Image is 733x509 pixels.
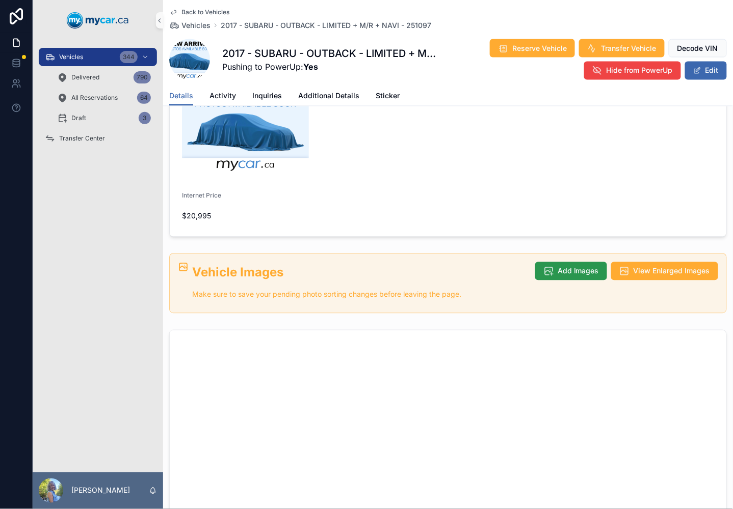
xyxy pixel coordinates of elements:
[71,94,118,102] span: All Reservations
[169,8,229,16] a: Back to Vehicles
[298,87,359,107] a: Additional Details
[192,289,527,301] p: Make sure to save your pending photo sorting changes before leaving the page.
[39,129,157,148] a: Transfer Center
[51,109,157,127] a: Draft3
[558,266,599,276] span: Add Images
[169,91,193,101] span: Details
[71,114,86,122] span: Draft
[512,43,567,53] span: Reserve Vehicle
[182,82,309,173] img: uc
[601,43,657,53] span: Transfer Vehicle
[181,20,211,31] span: Vehicles
[59,134,105,143] span: Transfer Center
[607,66,673,76] span: Hide from PowerUp
[169,87,193,106] a: Details
[120,51,138,63] div: 344
[669,39,727,58] button: Decode VIN
[535,262,607,280] button: Add Images
[222,61,438,73] span: Pushing to PowerUp:
[33,41,163,161] div: scrollable content
[579,39,665,58] button: Transfer Vehicle
[376,91,400,101] span: Sticker
[169,20,211,31] a: Vehicles
[298,91,359,101] span: Additional Details
[134,71,151,83] div: 790
[376,87,400,107] a: Sticker
[181,8,229,16] span: Back to Vehicles
[611,262,718,280] button: View Enlarged Images
[221,20,431,31] a: 2017 - SUBARU - OUTBACK - LIMITED + M/R + NAVI - 251097
[192,264,527,301] div: ## Vehicle Images Make sure to save your pending photo sorting changes before leaving the page.
[182,192,221,200] span: Internet Price
[490,39,575,58] button: Reserve Vehicle
[71,73,99,81] span: Delivered
[252,91,282,101] span: Inquiries
[182,211,309,221] span: $20,995
[39,48,157,66] a: Vehicles344
[210,91,236,101] span: Activity
[252,87,282,107] a: Inquiries
[634,266,710,276] span: View Enlarged Images
[71,486,130,496] p: [PERSON_NAME]
[139,112,151,124] div: 3
[67,12,129,29] img: App logo
[59,53,83,61] span: Vehicles
[584,62,681,80] button: Hide from PowerUp
[51,68,157,87] a: Delivered790
[137,92,151,104] div: 64
[222,46,438,61] h1: 2017 - SUBARU - OUTBACK - LIMITED + M/R + NAVI - 251097
[303,62,318,72] strong: Yes
[51,89,157,107] a: All Reservations64
[192,264,527,281] h2: Vehicle Images
[210,87,236,107] a: Activity
[685,62,727,80] button: Edit
[677,43,718,53] span: Decode VIN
